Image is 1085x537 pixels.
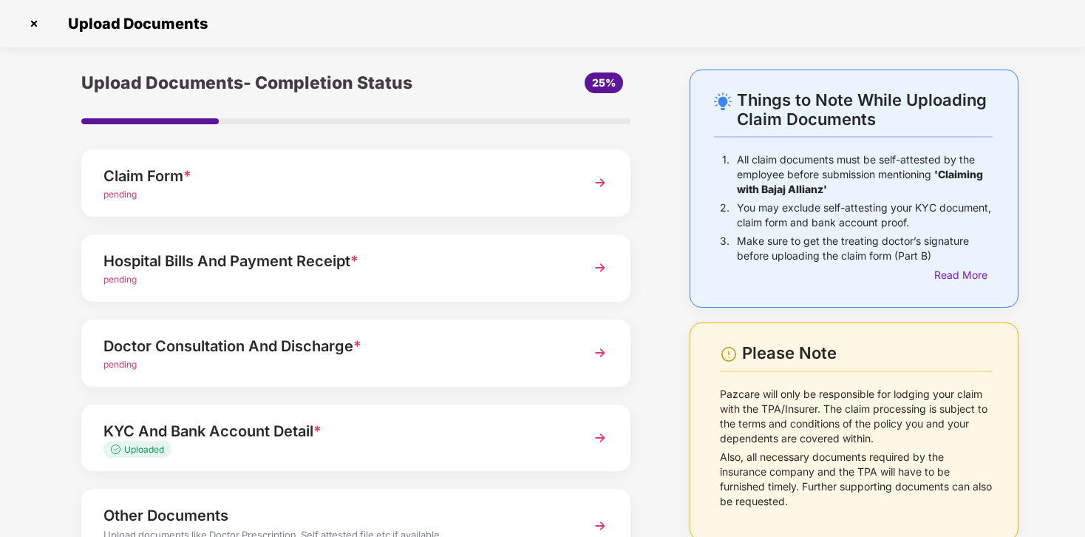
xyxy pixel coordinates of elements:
[81,70,447,96] div: Upload Documents- Completion Status
[720,200,729,230] p: 2.
[103,334,566,358] div: Doctor Consultation And Discharge
[720,345,738,363] img: svg+xml;base64,PHN2ZyBpZD0iV2FybmluZ18tXzI0eDI0IiBkYXRhLW5hbWU9Ildhcm5pbmcgLSAyNHgyNCIgeG1sbnM9Im...
[124,444,164,455] span: Uploaded
[587,254,613,281] img: svg+xml;base64,PHN2ZyBpZD0iTmV4dCIgeG1sbnM9Imh0dHA6Ly93d3cudzMub3JnLzIwMDAvc3ZnIiB3aWR0aD0iMzYiIG...
[103,164,566,188] div: Claim Form
[720,387,993,446] p: Pazcare will only be responsible for lodging your claim with the TPA/Insurer. The claim processin...
[592,76,616,89] span: 25%
[934,267,993,283] div: Read More
[103,504,566,527] div: Other Documents
[103,359,137,370] span: pending
[587,169,613,196] img: svg+xml;base64,PHN2ZyBpZD0iTmV4dCIgeG1sbnM9Imh0dHA6Ly93d3cudzMub3JnLzIwMDAvc3ZnIiB3aWR0aD0iMzYiIG...
[720,450,993,509] p: Also, all necessary documents required by the insurance company and the TPA will have to be furni...
[722,152,729,197] p: 1.
[742,343,993,363] div: Please Note
[103,249,566,273] div: Hospital Bills And Payment Receipt
[737,200,993,230] p: You may exclude self-attesting your KYC document, claim form and bank account proof.
[103,274,137,285] span: pending
[737,152,993,197] p: All claim documents must be self-attested by the employee before submission mentioning
[53,15,215,33] span: Upload Documents
[587,425,613,451] img: svg+xml;base64,PHN2ZyBpZD0iTmV4dCIgeG1sbnM9Imh0dHA6Ly93d3cudzMub3JnLzIwMDAvc3ZnIiB3aWR0aD0iMzYiIG...
[103,189,137,200] span: pending
[103,419,566,443] div: KYC And Bank Account Detail
[714,92,732,110] img: svg+xml;base64,PHN2ZyB4bWxucz0iaHR0cDovL3d3dy53My5vcmcvMjAwMC9zdmciIHdpZHRoPSIyNC4wOTMiIGhlaWdodD...
[720,234,729,263] p: 3.
[737,90,993,129] div: Things to Note While Uploading Claim Documents
[22,12,46,36] img: svg+xml;base64,PHN2ZyBpZD0iQ3Jvc3MtMzJ4MzIiIHhtbG5zPSJodHRwOi8vd3d3LnczLm9yZy8yMDAwL3N2ZyIgd2lkdG...
[737,234,993,263] p: Make sure to get the treating doctor’s signature before uploading the claim form (Part B)
[587,340,613,366] img: svg+xml;base64,PHN2ZyBpZD0iTmV4dCIgeG1sbnM9Imh0dHA6Ly93d3cudzMub3JnLzIwMDAvc3ZnIiB3aWR0aD0iMzYiIG...
[111,445,124,454] img: svg+xml;base64,PHN2ZyB4bWxucz0iaHR0cDovL3d3dy53My5vcmcvMjAwMC9zdmciIHdpZHRoPSIxMy4zMzMiIGhlaWdodD...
